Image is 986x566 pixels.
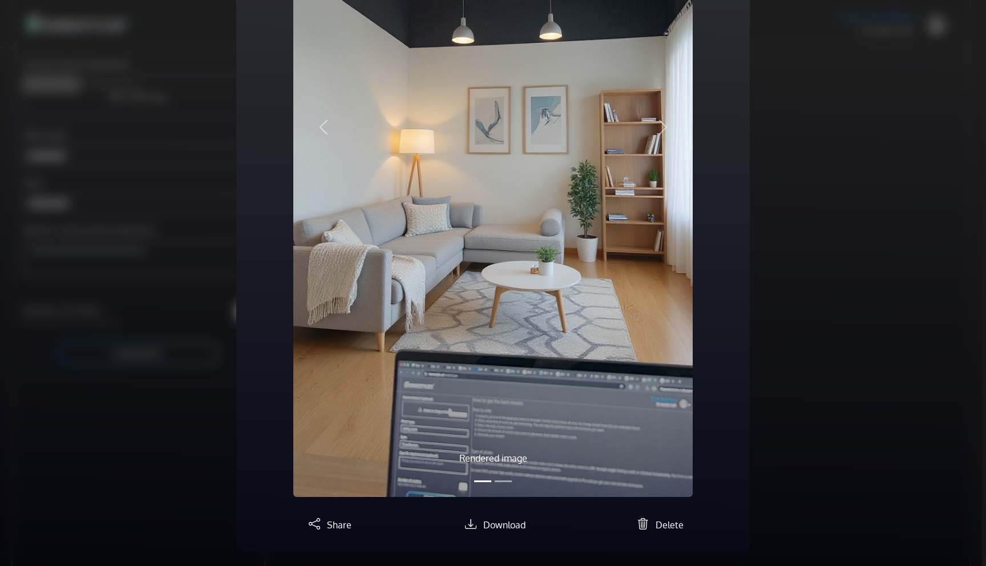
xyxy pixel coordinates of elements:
span: Delete [656,519,684,531]
button: Slide 1 [474,475,491,488]
a: Share [304,519,351,531]
span: Share [327,519,351,531]
button: Delete [633,515,684,532]
a: Download [460,519,526,531]
span: Download [483,519,526,531]
button: Slide 2 [495,475,512,488]
p: Rendered image [353,451,633,465]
